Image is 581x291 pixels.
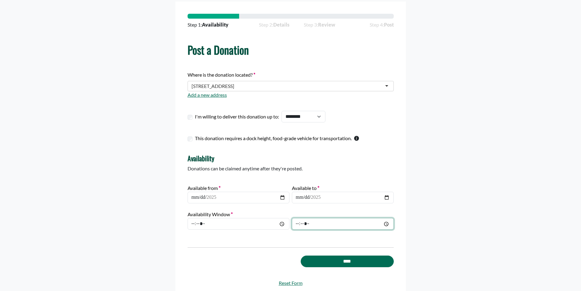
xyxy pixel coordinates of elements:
span: Step 2: [259,21,289,28]
a: Add a new address [188,92,227,98]
label: Available to [292,184,319,192]
strong: Review [318,22,335,27]
svg: This checkbox should only be used by warehouses donating more than one pallet of product. [354,136,359,141]
label: This donation requires a dock height, food-grade vehicle for transportation. [195,135,352,142]
span: Step 3: [304,21,355,28]
label: Available from [188,184,221,192]
strong: Details [273,22,289,27]
label: Availability Window [188,211,233,218]
p: Donations can be claimed anytime after they're posted. [188,165,394,172]
strong: Post [384,22,394,27]
div: [STREET_ADDRESS] [192,83,234,89]
h1: Post a Donation [188,43,394,56]
label: I'm willing to deliver this donation up to: [195,113,279,120]
a: Reset Form [188,279,394,287]
span: Step 1: [188,21,228,28]
label: Where is the donation located? [188,71,255,78]
span: Step 4: [370,21,394,28]
h4: Availability [188,154,394,162]
strong: Availability [202,22,228,27]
